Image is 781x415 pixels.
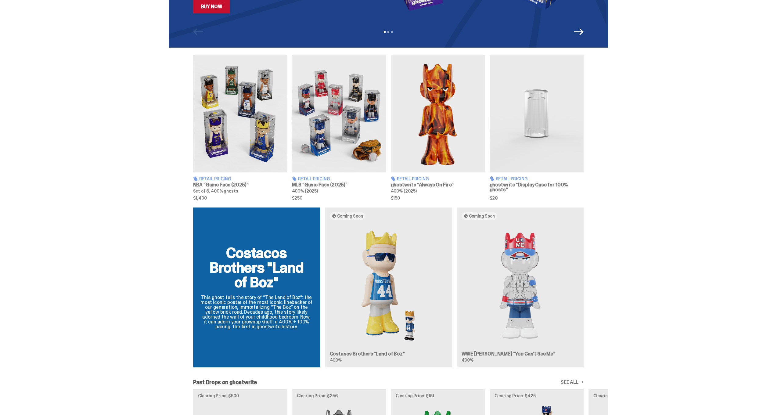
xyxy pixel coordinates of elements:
p: Clearing Price: $500 [198,394,282,398]
img: Always On Fire [391,55,485,172]
span: Set of 6, 400% ghosts [193,188,238,194]
button: View slide 3 [391,31,393,33]
span: 400% [462,357,473,363]
img: Game Face (2025) [292,55,386,172]
img: Land of Boz [330,225,447,347]
span: Coming Soon [469,214,495,218]
span: 400% (2025) [391,188,417,194]
button: View slide 1 [384,31,386,33]
a: Always On Fire Retail Pricing [391,55,485,200]
p: Clearing Price: $150 [593,394,678,398]
h2: Costacos Brothers "Land of Boz" [200,246,313,290]
a: Display Case for 100% ghosts Retail Pricing [490,55,584,200]
span: Retail Pricing [397,177,429,181]
h3: WWE [PERSON_NAME] “You Can't See Me” [462,352,579,356]
button: View slide 2 [387,31,389,33]
span: $150 [391,196,485,200]
p: Clearing Price: $356 [297,394,381,398]
h3: ghostwrite “Display Case for 100% ghosts” [490,182,584,192]
span: Retail Pricing [298,177,330,181]
p: Clearing Price: $151 [396,394,480,398]
span: $1,400 [193,196,287,200]
h3: Costacos Brothers “Land of Boz” [330,352,447,356]
img: Game Face (2025) [193,55,287,172]
a: Game Face (2025) Retail Pricing [292,55,386,200]
span: $250 [292,196,386,200]
span: $20 [490,196,584,200]
img: Display Case for 100% ghosts [490,55,584,172]
span: 400% [330,357,342,363]
p: Clearing Price: $425 [495,394,579,398]
a: SEE ALL → [561,380,584,385]
span: Retail Pricing [199,177,231,181]
img: You Can't See Me [462,225,579,347]
button: Next [574,27,584,37]
p: This ghost tells the story of “The Land of Boz”: the most iconic poster of the most iconic lineba... [200,295,313,329]
h3: ghostwrite “Always On Fire” [391,182,485,187]
h3: NBA “Game Face (2025)” [193,182,287,187]
span: Retail Pricing [496,177,528,181]
a: Game Face (2025) Retail Pricing [193,55,287,200]
h3: MLB “Game Face (2025)” [292,182,386,187]
span: 400% (2025) [292,188,318,194]
h2: Past Drops on ghostwrite [193,380,257,385]
span: Coming Soon [337,214,363,218]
